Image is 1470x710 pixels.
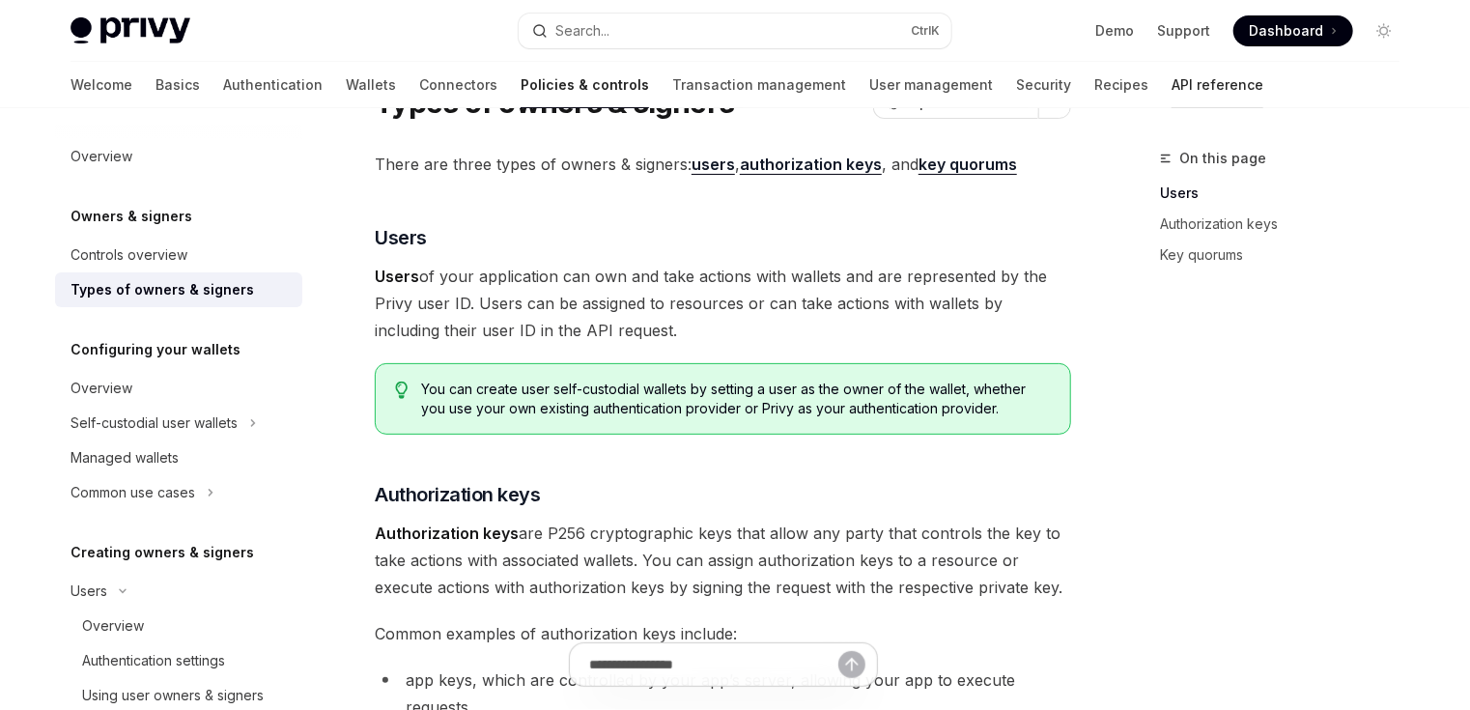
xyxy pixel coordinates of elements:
div: Authentication settings [82,649,225,672]
strong: key quorums [919,155,1017,174]
span: Authorization keys [375,481,540,508]
a: Transaction management [672,62,846,108]
a: Policies & controls [521,62,649,108]
a: Types of owners & signers [55,272,302,307]
span: On this page [1179,147,1266,170]
a: Managed wallets [55,440,302,475]
a: authorization keys [740,155,882,175]
a: Wallets [346,62,396,108]
a: Security [1016,62,1071,108]
a: Key quorums [1160,240,1415,270]
a: Users [1160,178,1415,209]
span: Common examples of authorization keys include: [375,620,1071,647]
div: Overview [71,145,132,168]
a: Connectors [419,62,497,108]
span: Ctrl K [911,23,940,39]
a: Basics [155,62,200,108]
a: Overview [55,609,302,643]
div: Users [71,580,107,603]
a: Dashboard [1233,15,1353,46]
strong: Authorization keys [375,524,519,543]
a: Recipes [1094,62,1148,108]
strong: Users [375,267,419,286]
button: Send message [838,651,865,678]
span: You can create user self-custodial wallets by setting a user as the owner of the wallet, whether ... [422,380,1051,418]
a: users [692,155,735,175]
h5: Owners & signers [71,205,192,228]
a: key quorums [919,155,1017,175]
a: Overview [55,139,302,174]
div: Using user owners & signers [82,684,264,707]
a: Controls overview [55,238,302,272]
div: Managed wallets [71,446,179,469]
div: Overview [71,377,132,400]
strong: authorization keys [740,155,882,174]
h5: Configuring your wallets [71,338,240,361]
strong: users [692,155,735,174]
a: Authentication settings [55,643,302,678]
div: Overview [82,614,144,638]
svg: Tip [395,382,409,399]
div: Self-custodial user wallets [71,412,238,435]
button: Search...CtrlK [519,14,951,48]
span: Dashboard [1249,21,1323,41]
span: of your application can own and take actions with wallets and are represented by the Privy user I... [375,263,1071,344]
a: Overview [55,371,302,406]
a: API reference [1172,62,1263,108]
div: Controls overview [71,243,187,267]
a: Demo [1095,21,1134,41]
a: User management [869,62,993,108]
h5: Creating owners & signers [71,541,254,564]
span: Users [375,224,427,251]
button: Toggle dark mode [1369,15,1399,46]
div: Search... [555,19,609,43]
a: Support [1157,21,1210,41]
a: Welcome [71,62,132,108]
span: are P256 cryptographic keys that allow any party that controls the key to take actions with assoc... [375,520,1071,601]
span: There are three types of owners & signers: , , and [375,151,1071,178]
div: Types of owners & signers [71,278,254,301]
a: Authentication [223,62,323,108]
div: Common use cases [71,481,195,504]
img: light logo [71,17,190,44]
a: Authorization keys [1160,209,1415,240]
